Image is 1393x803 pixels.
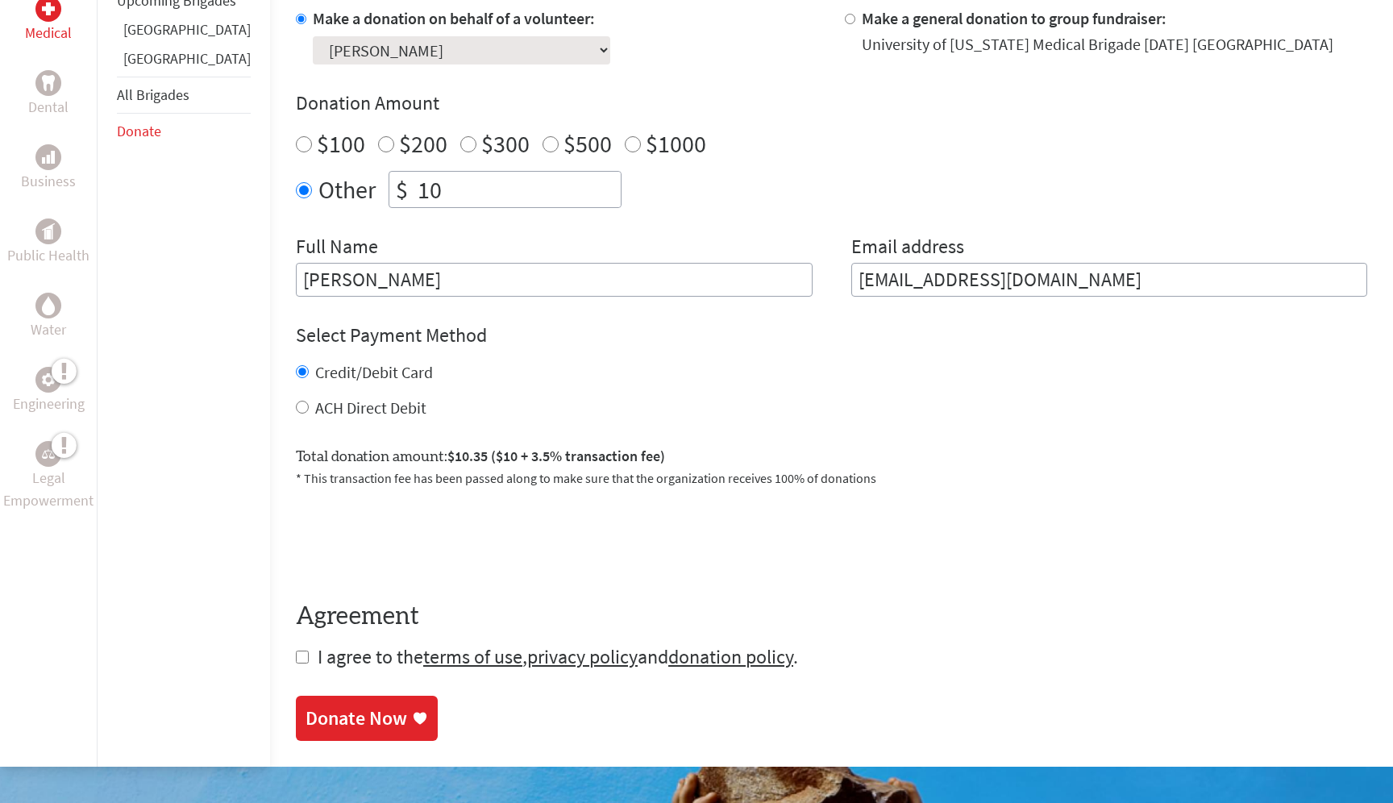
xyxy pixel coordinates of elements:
[35,293,61,318] div: Water
[306,705,407,731] div: Donate Now
[21,144,76,193] a: BusinessBusiness
[13,367,85,415] a: EngineeringEngineering
[296,322,1367,348] h4: Select Payment Method
[527,644,638,669] a: privacy policy
[35,367,61,393] div: Engineering
[35,144,61,170] div: Business
[317,128,365,159] label: $100
[117,122,161,140] a: Donate
[42,2,55,15] img: Medical
[42,373,55,386] img: Engineering
[117,77,251,114] li: All Brigades
[318,644,798,669] span: I agree to the , and .
[851,263,1368,297] input: Your Email
[414,172,621,207] input: Enter Amount
[31,318,66,341] p: Water
[28,96,69,119] p: Dental
[123,49,251,68] a: [GEOGRAPHIC_DATA]
[117,19,251,48] li: Ghana
[296,507,541,570] iframe: reCAPTCHA
[7,244,89,267] p: Public Health
[315,362,433,382] label: Credit/Debit Card
[447,447,665,465] span: $10.35 ($10 + 3.5% transaction fee)
[296,263,813,297] input: Enter Full Name
[117,48,251,77] li: Panama
[296,696,438,741] a: Donate Now
[42,223,55,239] img: Public Health
[315,397,426,418] label: ACH Direct Debit
[28,70,69,119] a: DentalDental
[296,234,378,263] label: Full Name
[35,218,61,244] div: Public Health
[25,22,72,44] p: Medical
[35,441,61,467] div: Legal Empowerment
[31,293,66,341] a: WaterWater
[399,128,447,159] label: $200
[42,151,55,164] img: Business
[862,8,1166,28] label: Make a general donation to group fundraiser:
[7,218,89,267] a: Public HealthPublic Health
[3,441,94,512] a: Legal EmpowermentLegal Empowerment
[296,468,1367,488] p: * This transaction fee has been passed along to make sure that the organization receives 100% of ...
[117,85,189,104] a: All Brigades
[13,393,85,415] p: Engineering
[313,8,595,28] label: Make a donation on behalf of a volunteer:
[862,33,1333,56] div: University of [US_STATE] Medical Brigade [DATE] [GEOGRAPHIC_DATA]
[42,297,55,315] img: Water
[42,76,55,91] img: Dental
[423,644,522,669] a: terms of use
[35,70,61,96] div: Dental
[123,20,251,39] a: [GEOGRAPHIC_DATA]
[668,644,793,669] a: donation policy
[389,172,414,207] div: $
[481,128,530,159] label: $300
[42,449,55,459] img: Legal Empowerment
[21,170,76,193] p: Business
[3,467,94,512] p: Legal Empowerment
[563,128,612,159] label: $500
[117,114,251,149] li: Donate
[296,90,1367,116] h4: Donation Amount
[646,128,706,159] label: $1000
[296,602,1367,631] h4: Agreement
[296,445,665,468] label: Total donation amount:
[318,171,376,208] label: Other
[851,234,964,263] label: Email address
